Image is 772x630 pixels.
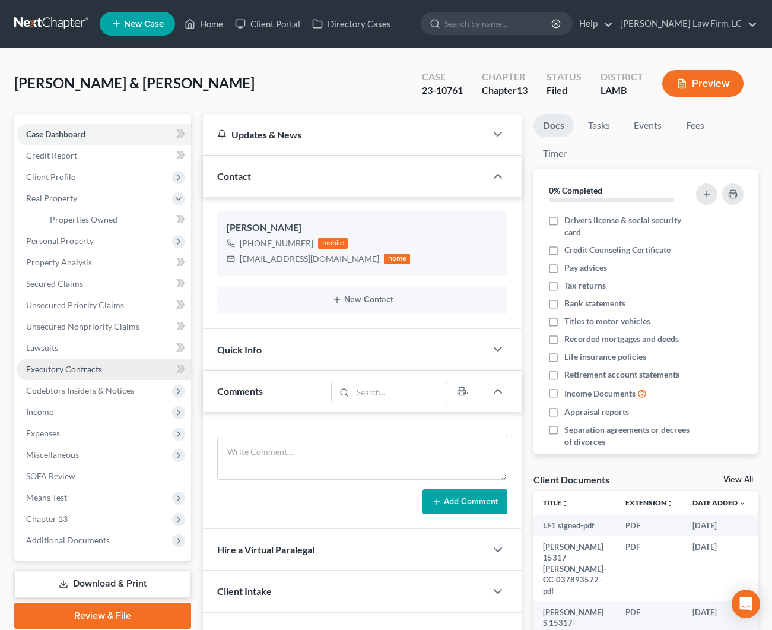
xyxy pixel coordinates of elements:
span: Secured Claims [26,278,83,289]
a: Secured Claims [17,273,191,295]
div: Open Intercom Messenger [732,590,760,618]
div: [PHONE_NUMBER] [240,238,313,249]
span: Hire a Virtual Paralegal [217,544,314,555]
td: [DATE] [683,515,755,536]
td: PDF [616,536,683,601]
span: New Case [124,20,164,29]
span: Codebtors Insiders & Notices [26,385,134,395]
span: 13 [517,84,528,96]
span: Property Analysis [26,257,92,267]
div: [EMAIL_ADDRESS][DOMAIN_NAME] [240,253,379,265]
span: [PERSON_NAME] & [PERSON_NAME] [14,74,255,91]
i: unfold_more [666,500,673,507]
a: Client Portal [229,13,306,34]
span: Expenses [26,428,60,438]
a: Download & Print [14,570,191,598]
a: Lawsuits [17,337,191,359]
div: District [601,70,643,84]
div: Status [547,70,582,84]
span: Quick Info [217,344,262,355]
button: Add Comment [422,489,507,514]
a: View All [723,476,753,484]
div: Filed [547,84,582,97]
span: Executory Contracts [26,364,102,374]
span: Chapter 13 [26,514,68,524]
a: Timer [533,142,576,165]
a: Titleunfold_more [543,498,568,507]
a: Fees [676,114,714,137]
div: mobile [318,238,348,249]
div: Chapter [482,84,528,97]
span: Miscellaneous [26,449,79,460]
span: Case Dashboard [26,129,85,139]
div: Client Documents [533,473,609,486]
span: Recorded mortgages and deeds [564,333,679,345]
span: Personal Property [26,236,94,246]
span: Life insurance policies [564,351,646,363]
span: Unsecured Nonpriority Claims [26,321,139,331]
a: Directory Cases [306,13,397,34]
td: LF1 signed-pdf [533,515,616,536]
a: [PERSON_NAME] Law Firm, LC [614,13,757,34]
span: Means Test [26,492,67,502]
span: Income [26,407,53,417]
span: Retirement account statements [564,369,679,381]
td: [PERSON_NAME] 15317-[PERSON_NAME]-CC-037893572-pdf [533,536,616,601]
span: Drivers license & social security card [564,214,691,238]
a: Properties Owned [40,209,191,230]
span: Real Property [26,193,77,203]
strong: 0% Completed [549,185,602,195]
a: Events [624,114,671,137]
a: SOFA Review [17,466,191,487]
a: Tasks [579,114,619,137]
input: Search by name... [444,12,553,34]
span: Unsecured Priority Claims [26,300,124,310]
div: Chapter [482,70,528,84]
span: Separation agreements or decrees of divorces [564,424,691,448]
a: Executory Contracts [17,359,191,380]
span: Titles to motor vehicles [564,315,650,327]
div: 23-10761 [422,84,463,97]
i: expand_more [739,500,746,507]
div: [PERSON_NAME] [227,221,498,235]
a: Property Analysis [17,252,191,273]
span: Comments [217,385,263,397]
span: Contact [217,170,251,182]
i: unfold_more [561,500,568,507]
a: Unsecured Priority Claims [17,295,191,316]
a: Review & File [14,603,191,629]
div: Updates & News [217,128,472,141]
button: Preview [662,70,744,97]
span: Bank statements [564,297,625,309]
span: Pay advices [564,262,607,274]
a: Help [573,13,613,34]
span: Client Intake [217,585,272,597]
a: Home [179,13,229,34]
td: PDF [616,515,683,536]
span: Properties Owned [50,214,117,224]
span: Client Profile [26,172,75,182]
div: home [384,254,410,264]
td: [DATE] [683,536,755,601]
input: Search... [353,382,447,403]
span: Credit Counseling Certificate [564,244,671,256]
div: LAMB [601,84,643,97]
span: SOFA Review [26,471,75,481]
span: Lawsuits [26,343,58,353]
a: Extensionunfold_more [625,498,673,507]
span: Additional Documents [26,535,110,545]
a: Case Dashboard [17,124,191,145]
span: Tax returns [564,280,606,292]
span: Appraisal reports [564,406,629,418]
button: New Contact [227,295,498,305]
span: Income Documents [564,388,636,400]
a: Date Added expand_more [692,498,746,507]
a: Credit Report [17,145,191,166]
div: Case [422,70,463,84]
span: Credit Report [26,150,77,160]
a: Unsecured Nonpriority Claims [17,316,191,337]
a: Docs [533,114,574,137]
